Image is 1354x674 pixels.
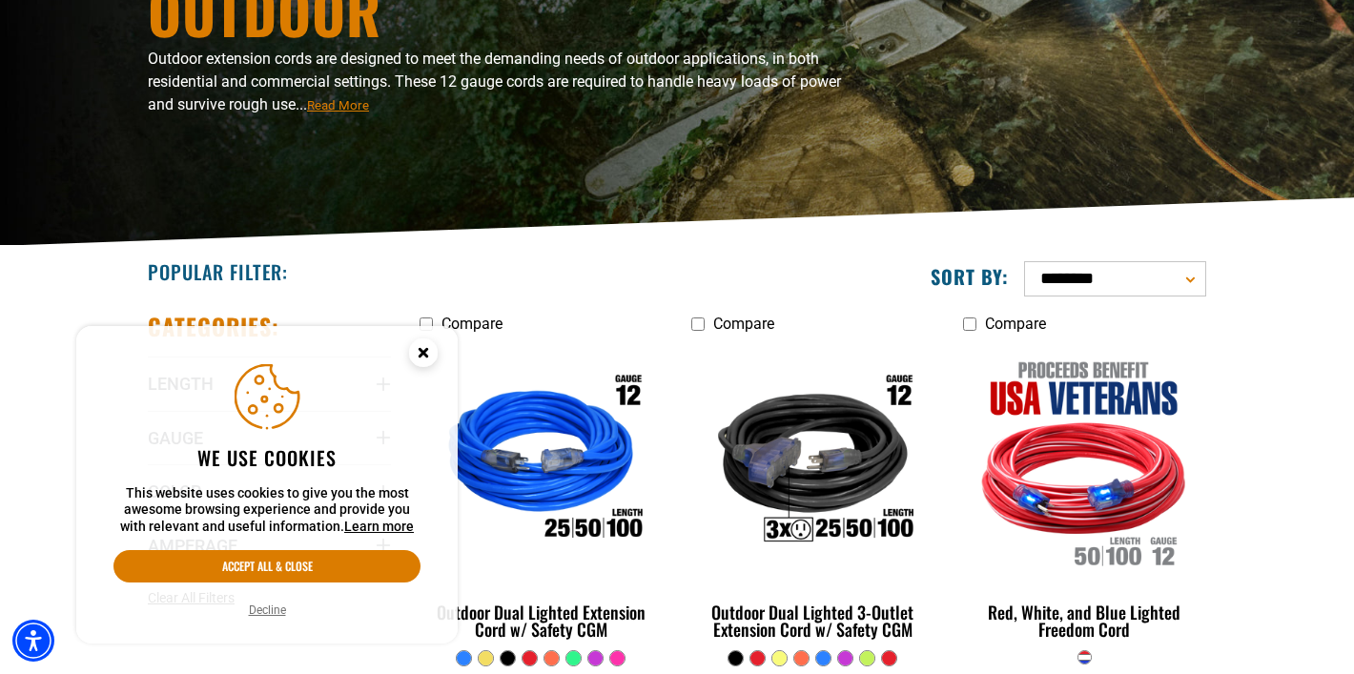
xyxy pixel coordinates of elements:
[307,98,369,112] span: Read More
[713,315,774,333] span: Compare
[148,312,279,341] h2: Categories:
[389,326,458,385] button: Close this option
[420,603,663,638] div: Outdoor Dual Lighted Extension Cord w/ Safety CGM
[691,603,934,638] div: Outdoor Dual Lighted 3-Outlet Extension Cord w/ Safety CGM
[985,315,1046,333] span: Compare
[243,601,292,620] button: Decline
[113,445,421,470] h2: We use cookies
[691,342,934,649] a: Outdoor Dual Lighted 3-Outlet Extension Cord w/ Safety CGM Outdoor Dual Lighted 3-Outlet Extensio...
[113,485,421,536] p: This website uses cookies to give you the most awesome browsing experience and provide you with r...
[421,352,662,571] img: Outdoor Dual Lighted Extension Cord w/ Safety CGM
[12,620,54,662] div: Accessibility Menu
[113,550,421,582] button: Accept all & close
[692,352,933,571] img: Outdoor Dual Lighted 3-Outlet Extension Cord w/ Safety CGM
[931,264,1009,289] label: Sort by:
[963,342,1206,649] a: Red, White, and Blue Lighted Freedom Cord Red, White, and Blue Lighted Freedom Cord
[963,603,1206,638] div: Red, White, and Blue Lighted Freedom Cord
[441,315,503,333] span: Compare
[76,326,458,644] aside: Cookie Consent
[344,519,414,534] a: This website uses cookies to give you the most awesome browsing experience and provide you with r...
[148,259,288,284] h2: Popular Filter:
[148,50,841,113] span: Outdoor extension cords are designed to meet the demanding needs of outdoor applications, in both...
[420,342,663,649] a: Outdoor Dual Lighted Extension Cord w/ Safety CGM Outdoor Dual Lighted Extension Cord w/ Safety CGM
[964,352,1204,571] img: Red, White, and Blue Lighted Freedom Cord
